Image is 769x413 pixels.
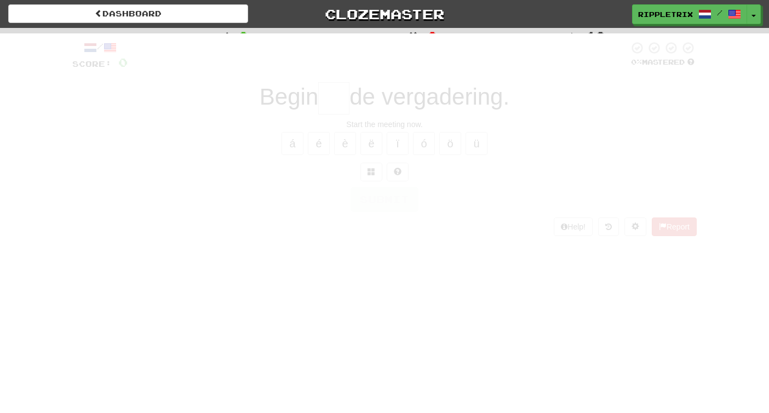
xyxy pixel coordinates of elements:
span: 0 [428,29,437,42]
a: RippleTrix / [632,4,747,24]
a: Clozemaster [265,4,504,24]
div: / [72,41,128,55]
span: 10 [587,29,605,42]
button: è [334,132,356,155]
a: Dashboard [8,4,248,23]
span: Begin [260,84,318,110]
span: Score: [72,59,112,68]
div: Start the meeting now. [72,119,697,130]
button: Help! [554,217,593,236]
span: 0 [118,55,128,69]
span: : [409,32,421,41]
button: ï [387,132,409,155]
span: : [219,32,231,41]
span: de vergadering. [349,84,509,110]
button: ö [439,132,461,155]
button: Switch sentence to multiple choice alt+p [360,163,382,181]
span: 0 % [631,58,642,66]
span: Correct [158,31,211,42]
button: Round history (alt+y) [598,217,619,236]
button: ë [360,132,382,155]
button: é [308,132,330,155]
button: Single letter hint - you only get 1 per sentence and score half the points! alt+h [387,163,409,181]
span: Incorrect [332,31,401,42]
button: ó [413,132,435,155]
button: Submit [351,187,418,212]
span: / [717,9,722,16]
span: RippleTrix [638,9,693,19]
span: To go [521,31,559,42]
button: ü [466,132,487,155]
button: á [282,132,303,155]
span: : [567,32,579,41]
span: 0 [239,29,248,42]
div: Mastered [629,58,697,67]
button: Report [652,217,697,236]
